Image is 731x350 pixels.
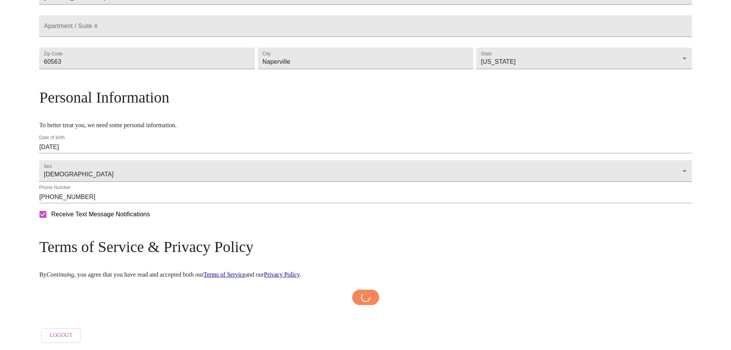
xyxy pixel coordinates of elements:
div: [US_STATE] [476,48,691,69]
label: Date of birth [39,136,65,140]
button: Logout [41,328,81,343]
p: To better treat you, we need some personal information. [39,122,691,129]
p: By , you agree that you have read and accepted both our and our . [39,271,691,278]
label: Phone Number [39,186,71,190]
h3: Personal Information [39,88,691,106]
a: Privacy Policy [264,271,300,278]
em: Continuing [46,271,74,278]
span: Receive Text Message Notifications [51,210,150,219]
a: Terms of Service [203,271,245,278]
span: Logout [50,331,72,340]
h3: Terms of Service & Privacy Policy [39,238,691,256]
div: [DEMOGRAPHIC_DATA] [39,160,691,182]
